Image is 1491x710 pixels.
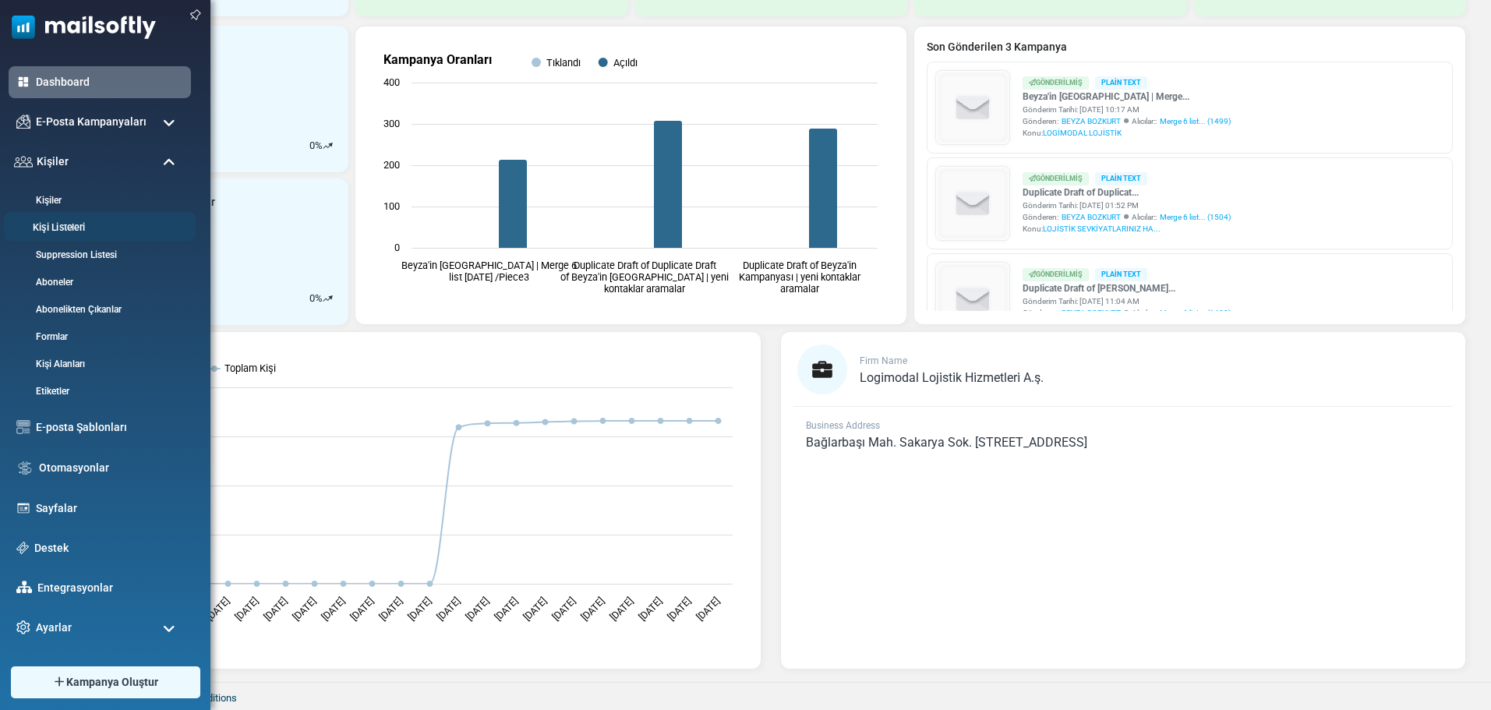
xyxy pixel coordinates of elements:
[9,275,187,289] a: Aboneler
[927,39,1453,55] a: Son Gönderilen 3 Kampanya
[51,682,1491,710] footer: 2025
[1095,268,1147,281] div: Plain Text
[16,420,30,434] img: email-templates-icon.svg
[578,595,606,623] text: [DATE]
[232,595,260,623] text: [DATE]
[1023,90,1231,104] a: Beyza'in [GEOGRAPHIC_DATA] | Merge...
[319,595,347,623] text: [DATE]
[1095,172,1147,185] div: Plain Text
[36,74,183,90] a: Dashboard
[1160,307,1231,319] a: Merge 6 list... (1498)
[1043,129,1122,137] span: LOGİMODAL LOJİSTİK
[1023,211,1231,223] div: Gönderen: Alıcılar::
[290,595,318,623] text: [DATE]
[1023,295,1231,307] div: Gönderim Tarihi: [DATE] 11:04 AM
[34,540,183,556] a: Destek
[740,260,862,295] text: Duplicate Draft of Beyza'in Kampanyası | yeni kontaklar aramalar
[383,118,400,129] text: 300
[636,595,664,623] text: [DATE]
[14,156,33,167] img: contacts-icon.svg
[383,200,400,212] text: 100
[1023,104,1231,115] div: Gönderim Tarihi: [DATE] 10:17 AM
[1023,307,1231,319] div: Gönderen: Alıcılar::
[546,57,581,69] text: Tıklandı
[549,595,578,623] text: [DATE]
[383,159,400,171] text: 200
[860,355,907,366] span: Firm Name
[309,138,333,154] div: %
[806,435,1087,450] span: Bağlarbaşı Mah. Sakarya Sok. [STREET_ADDRESS]
[309,291,315,306] p: 0
[1023,200,1231,211] div: Gönderim Tarihi: [DATE] 01:52 PM
[37,580,183,596] a: Entegrasyonlar
[607,595,635,623] text: [DATE]
[1160,211,1231,223] a: Merge 6 list... (1504)
[309,291,333,306] div: %
[66,674,158,691] span: Kampanya Oluştur
[368,39,893,312] svg: Kampanya Oranları
[613,57,638,69] text: Açıldı
[383,76,400,88] text: 400
[1023,268,1089,281] div: Gönderilmiş
[860,372,1044,384] a: Logi̇modal Loji̇sti̇k Hi̇zmetleri̇ A.ş.
[492,595,520,623] text: [DATE]
[261,595,289,623] text: [DATE]
[16,501,30,515] img: landing_pages.svg
[1023,76,1089,90] div: Gönderilmiş
[4,221,191,235] a: Kişi Listeleri
[806,420,880,431] span: Business Address
[376,595,405,623] text: [DATE]
[16,459,34,477] img: workflow.svg
[560,260,729,295] text: Duplicate Draft of Duplicate Draft of Beyza'in [GEOGRAPHIC_DATA] | yeni kontaklar aramalar
[1023,172,1089,185] div: Gönderilmiş
[9,302,187,316] a: Abonelikten Çıkanlar
[434,595,462,623] text: [DATE]
[36,500,183,517] a: Sayfalar
[16,115,30,129] img: campaigns-icon.png
[16,620,30,634] img: settings-icon.svg
[1023,223,1231,235] div: Konu:
[937,263,1009,336] img: empty-draft-icon2.svg
[9,357,187,371] a: Kişi Alanları
[16,75,30,89] img: dashboard-icon-active.svg
[309,138,315,154] p: 0
[394,242,400,253] text: 0
[1023,127,1231,139] div: Konu:
[1062,307,1121,319] span: BEYZA BOZKURT
[1023,185,1231,200] a: Duplicate Draft of Duplicat...
[402,260,578,283] text: Beyza'in [GEOGRAPHIC_DATA] | Merge 6 list [DATE] /Piece3
[9,248,187,262] a: Suppression Listesi
[383,52,492,67] text: Kampanya Oranları
[9,193,187,207] a: Kişiler
[1095,76,1147,90] div: Plain Text
[665,595,693,623] text: [DATE]
[1023,281,1231,295] a: Duplicate Draft of [PERSON_NAME]...
[1062,211,1121,223] span: BEYZA BOZKURT
[937,168,1009,240] img: empty-draft-icon2.svg
[224,362,276,374] text: Toplam Kişi
[860,370,1044,385] span: Logi̇modal Loji̇sti̇k Hi̇zmetleri̇ A.ş.
[39,460,183,476] a: Otomasyonlar
[76,26,348,172] a: Yeni Kişiler 6637 0%
[36,419,183,436] a: E-posta Şablonları
[36,114,147,130] span: E-Posta Kampanyaları
[9,384,187,398] a: Etiketler
[1160,115,1231,127] a: Merge 6 list... (1499)
[937,72,1009,144] img: empty-draft-icon2.svg
[1043,224,1161,233] span: LOJİSTİK SEVKİYATLARINIZ HA...
[203,595,231,623] text: [DATE]
[463,595,491,623] text: [DATE]
[1062,115,1121,127] span: BEYZA BOZKURT
[37,154,69,170] span: Kişiler
[89,344,748,656] svg: Toplam Kişi
[16,542,29,554] img: support-icon.svg
[694,595,722,623] text: [DATE]
[348,595,376,623] text: [DATE]
[9,330,187,344] a: Formlar
[521,595,549,623] text: [DATE]
[1023,115,1231,127] div: Gönderen: Alıcılar::
[36,620,72,636] span: Ayarlar
[405,595,433,623] text: [DATE]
